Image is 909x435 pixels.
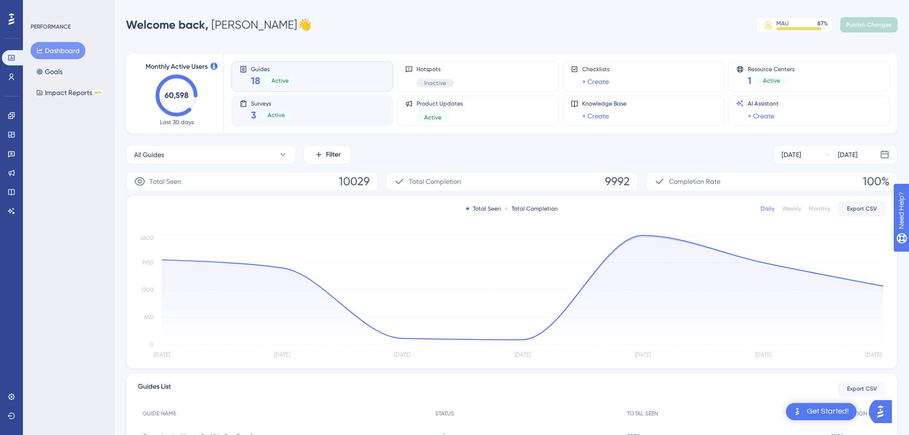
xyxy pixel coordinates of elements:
[863,174,889,189] span: 100%
[755,351,771,358] tspan: [DATE]
[251,100,293,106] span: Surveys
[838,201,886,216] button: Export CSV
[251,108,256,122] span: 3
[582,76,609,87] a: + Create
[149,176,181,187] span: Total Seen
[154,351,170,358] tspan: [DATE]
[134,149,164,160] span: All Guides
[786,403,857,420] div: Open Get Started! checklist
[776,20,789,27] div: MAU
[160,118,194,126] span: Last 30 days
[424,79,446,87] span: Inactive
[865,351,881,358] tspan: [DATE]
[339,174,370,189] span: 10029
[669,176,721,187] span: Completion Rate
[838,149,857,160] div: [DATE]
[838,381,886,396] button: Export CSV
[627,410,658,417] span: TOTAL SEEN
[126,18,209,32] span: Welcome back,
[782,205,801,212] div: Weekly
[417,100,463,107] span: Product Updates
[138,381,171,396] span: Guides List
[466,205,501,212] div: Total Seen
[763,77,780,85] span: Active
[303,145,351,164] button: Filter
[22,2,60,14] span: Need Help?
[505,205,558,212] div: Total Completion
[817,20,828,27] div: 87 %
[251,74,260,87] span: 18
[126,17,312,32] div: [PERSON_NAME] 👋
[514,351,531,358] tspan: [DATE]
[846,21,892,29] span: Publish Changes
[869,397,898,426] iframe: UserGuiding AI Assistant Launcher
[748,100,779,107] span: AI Assistant
[141,286,154,293] tspan: 1300
[274,351,290,358] tspan: [DATE]
[582,65,609,73] span: Checklists
[782,149,801,160] div: [DATE]
[31,42,85,59] button: Dashboard
[144,314,154,320] tspan: 650
[31,23,71,31] div: PERFORMANCE
[582,100,627,107] span: Knowledge Base
[394,351,410,358] tspan: [DATE]
[326,149,341,160] span: Filter
[792,406,803,417] img: launcher-image-alternative-text
[748,65,794,72] span: Resource Centers
[605,174,630,189] span: 9992
[31,84,108,101] button: Impact ReportsBETA
[165,91,188,100] text: 60,598
[146,61,208,73] span: Monthly Active Users
[761,205,774,212] div: Daily
[94,90,103,95] div: BETA
[424,114,441,121] span: Active
[417,65,454,73] span: Hotspots
[31,63,68,80] button: Goals
[150,341,154,348] tspan: 0
[142,259,154,266] tspan: 1950
[272,77,289,85] span: Active
[409,176,461,187] span: Total Completion
[268,111,285,119] span: Active
[435,410,454,417] span: STATUS
[582,110,609,122] a: + Create
[847,385,877,393] span: Export CSV
[126,145,296,164] button: All Guides
[140,234,154,241] tspan: 2600
[748,74,752,87] span: 1
[847,205,877,212] span: Export CSV
[251,65,296,72] span: Guides
[840,17,898,32] button: Publish Changes
[748,110,774,122] a: + Create
[143,410,176,417] span: GUIDE NAME
[635,351,651,358] tspan: [DATE]
[807,406,849,417] div: Get Started!
[809,205,830,212] div: Monthly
